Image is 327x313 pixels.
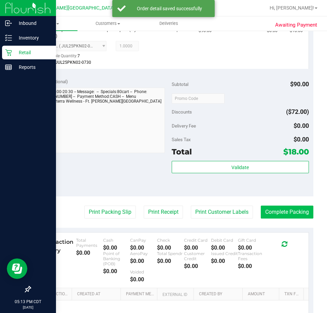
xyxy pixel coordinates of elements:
inline-svg: Reports [5,64,12,71]
a: Txn Fee [284,292,301,297]
div: Total Spendr [157,251,184,256]
th: External ID [157,288,194,300]
span: Deliveries [150,20,187,27]
div: $0.00 [184,263,211,269]
button: Complete Packing [261,206,313,219]
div: Point of Banking (POB) [103,251,130,266]
a: Amount [248,292,276,297]
span: Discounts [172,106,192,118]
a: Customers [77,16,139,31]
a: Created At [77,292,118,297]
span: Ft [PERSON_NAME][GEOGRAPHIC_DATA] [25,5,115,11]
button: Print Packing Slip [84,206,136,219]
div: Available Quantity: [43,51,110,64]
p: Reports [12,63,53,71]
div: Cash [103,238,130,243]
span: $0.00 [294,136,309,143]
inline-svg: Retail [5,49,12,56]
iframe: Resource center [7,258,27,279]
span: Hi, [PERSON_NAME]! [270,5,314,11]
div: Credit Card [184,238,211,243]
button: Print Receipt [144,206,183,219]
div: $0.00 [238,263,265,269]
input: Promo Code [172,93,225,104]
div: $0.00 [103,244,130,251]
p: [DATE] [3,305,53,310]
div: $0.00 [130,276,157,283]
div: $0.00 [130,244,157,251]
div: $0.00 [76,250,103,256]
span: Sales Tax [172,137,191,142]
div: Voided [130,269,157,274]
div: $0.00 [103,268,130,274]
span: Validate [231,165,249,170]
p: 05:13 PM CDT [3,299,53,305]
span: Total [172,147,192,156]
div: Transaction Fees [238,251,265,261]
div: $0.00 [211,244,238,251]
span: $90.00 [290,80,309,88]
span: $0.00 [294,122,309,129]
div: AeroPay [130,251,157,256]
span: Customers [78,20,138,27]
span: JUL25PKN02-0730 [55,60,91,65]
inline-svg: Inventory [5,34,12,41]
span: $18.00 [283,147,309,156]
div: Issued Credit [211,251,238,256]
a: Deliveries [138,16,199,31]
p: Inbound [12,19,53,27]
div: $0.00 [184,244,211,251]
div: $0.00 [211,258,238,264]
div: Order detail saved successfully [129,5,210,12]
span: Subtotal [172,81,188,87]
div: Customer Credit [184,251,211,261]
div: $0.00 [157,258,184,264]
div: $0.00 [238,244,265,251]
button: Validate [172,161,309,173]
button: Print Customer Labels [191,206,253,219]
div: $0.00 [130,258,157,264]
inline-svg: Inbound [5,20,12,27]
span: ($72.00) [286,108,309,115]
span: FT 1g Vape Cart Distillate Pumpkin Spice (Hybrid-Indica) [43,26,158,39]
div: Gift Card [238,238,265,243]
p: Inventory [12,34,53,42]
div: Total Payments [76,238,103,248]
span: Awaiting Payment [275,21,317,29]
a: Payment Method [126,292,155,297]
p: Retail [12,48,53,57]
div: Check [157,238,184,243]
div: $0.00 [157,244,184,251]
div: Debit Card [211,238,238,243]
a: Created By [199,292,240,297]
span: Delivery Fee [172,123,196,129]
span: 7 [77,54,80,58]
div: CanPay [130,238,157,243]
